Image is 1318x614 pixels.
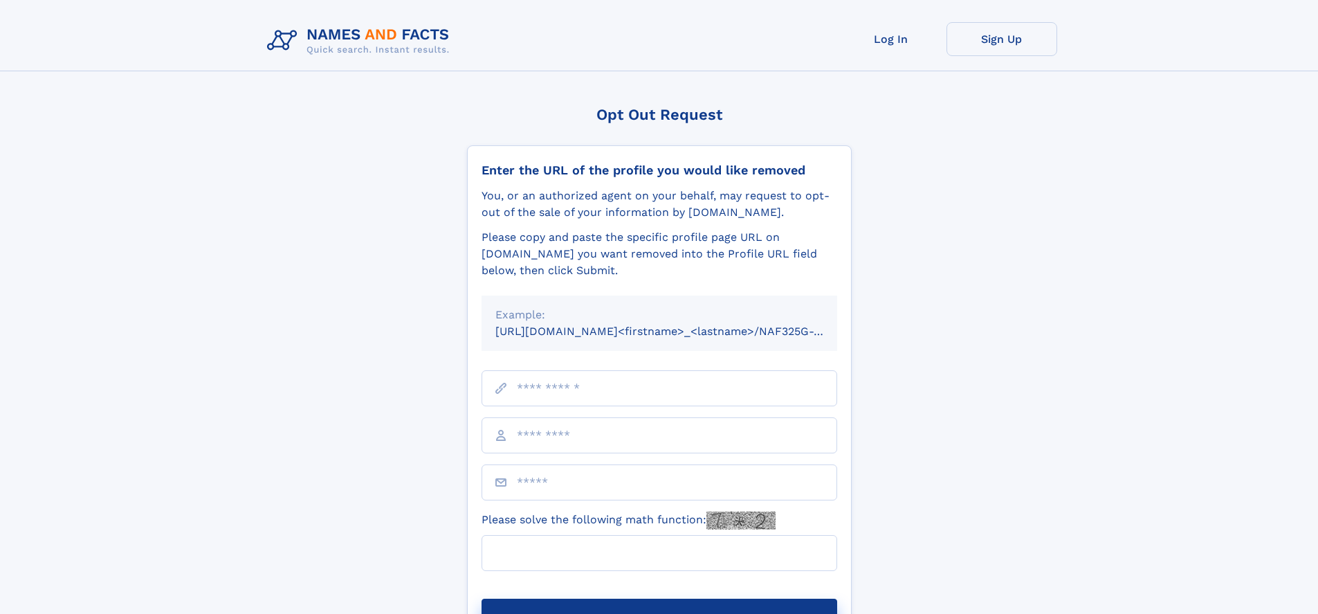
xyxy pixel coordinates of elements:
[467,106,852,123] div: Opt Out Request
[482,512,776,530] label: Please solve the following math function:
[946,22,1057,56] a: Sign Up
[262,22,461,60] img: Logo Names and Facts
[482,188,837,221] div: You, or an authorized agent on your behalf, may request to opt-out of the sale of your informatio...
[495,325,863,338] small: [URL][DOMAIN_NAME]<firstname>_<lastname>/NAF325G-xxxxxxxx
[482,229,837,279] div: Please copy and paste the specific profile page URL on [DOMAIN_NAME] you want removed into the Pr...
[495,307,823,323] div: Example:
[836,22,946,56] a: Log In
[482,163,837,178] div: Enter the URL of the profile you would like removed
